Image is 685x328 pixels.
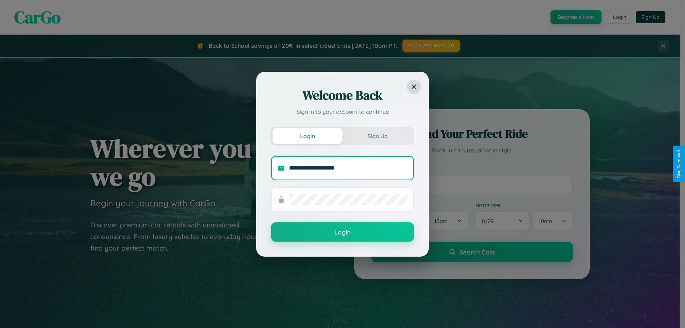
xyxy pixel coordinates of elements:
[271,222,414,242] button: Login
[271,87,414,104] h2: Welcome Back
[342,128,412,144] button: Sign Up
[676,150,681,178] div: Give Feedback
[271,107,414,116] p: Sign in to your account to continue
[273,128,342,144] button: Login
